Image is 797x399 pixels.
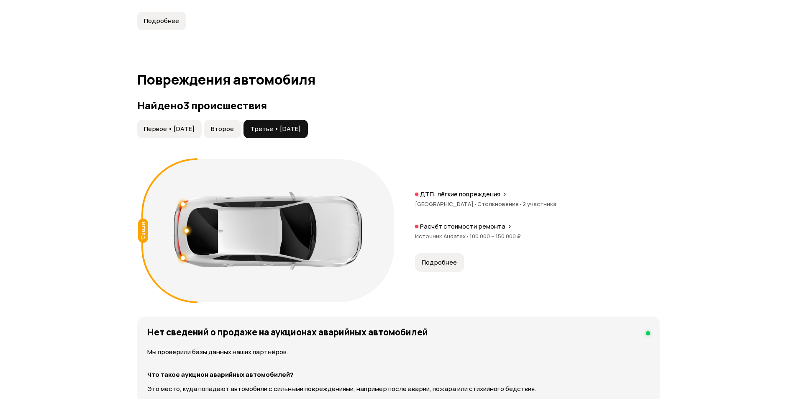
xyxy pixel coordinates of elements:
[147,348,650,357] p: Мы проверили базы данных наших партнёров.
[466,232,469,240] span: •
[422,258,457,267] span: Подробнее
[137,12,186,30] button: Подробнее
[137,72,660,87] h1: Повреждения автомобиля
[138,219,148,243] div: Сзади
[147,370,294,379] strong: Что такое аукцион аварийных автомобилей?
[137,100,660,111] h3: Найдено 3 происшествия
[415,253,464,272] button: Подробнее
[469,232,521,240] span: 100 000 – 150 000 ₽
[147,327,428,337] h4: Нет сведений о продаже на аукционах аварийных автомобилей
[420,190,500,198] p: ДТП: лёгкие повреждения
[519,200,523,208] span: •
[144,125,195,133] span: Первое • [DATE]
[250,125,301,133] span: Третье • [DATE]
[420,222,505,231] p: Расчёт стоимости ремонта
[204,120,241,138] button: Второе
[243,120,308,138] button: Третье • [DATE]
[477,200,523,208] span: Столкновение
[415,200,477,208] span: [GEOGRAPHIC_DATA]
[415,232,469,240] span: Источник Audatex
[211,125,234,133] span: Второе
[523,200,556,208] span: 2 участника
[137,120,202,138] button: Первое • [DATE]
[147,384,650,394] p: Это место, куда попадают автомобили с сильными повреждениями, например после аварии, пожара или с...
[144,17,179,25] span: Подробнее
[474,200,477,208] span: •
